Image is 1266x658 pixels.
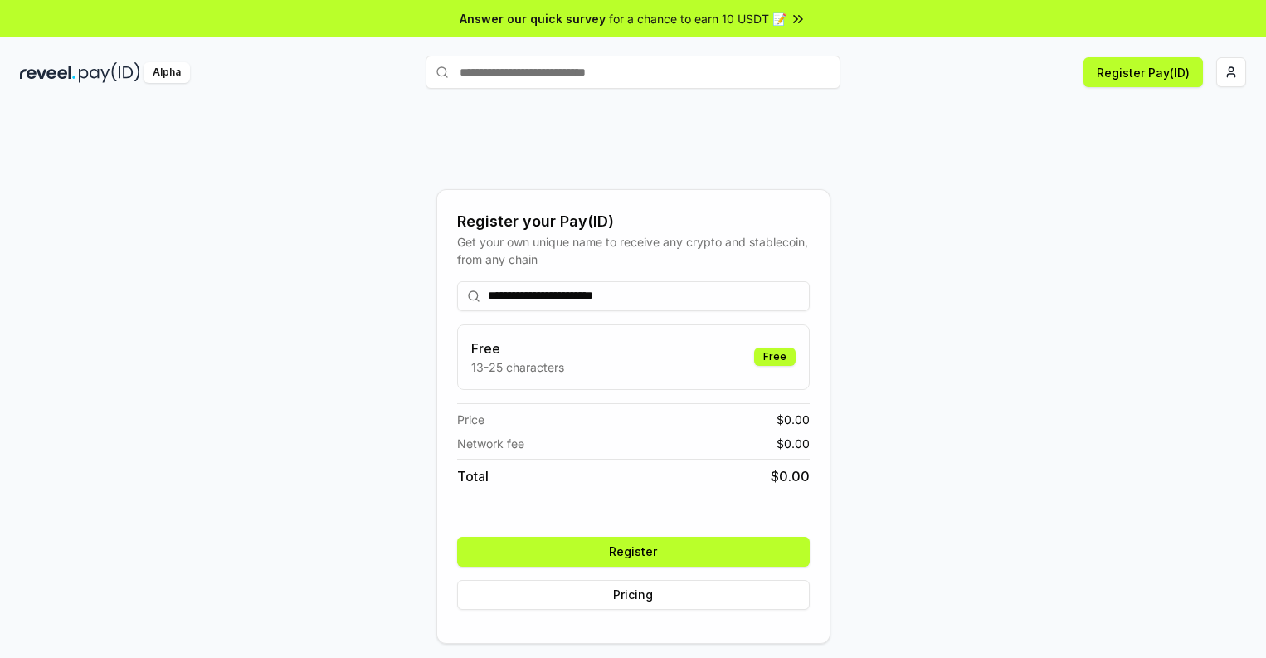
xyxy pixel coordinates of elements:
[609,10,786,27] span: for a chance to earn 10 USDT 📝
[471,358,564,376] p: 13-25 characters
[754,348,796,366] div: Free
[771,466,810,486] span: $ 0.00
[457,537,810,567] button: Register
[777,411,810,428] span: $ 0.00
[1083,57,1203,87] button: Register Pay(ID)
[777,435,810,452] span: $ 0.00
[20,62,75,83] img: reveel_dark
[79,62,140,83] img: pay_id
[471,339,564,358] h3: Free
[144,62,190,83] div: Alpha
[457,580,810,610] button: Pricing
[457,233,810,268] div: Get your own unique name to receive any crypto and stablecoin, from any chain
[457,411,484,428] span: Price
[457,435,524,452] span: Network fee
[460,10,606,27] span: Answer our quick survey
[457,466,489,486] span: Total
[457,210,810,233] div: Register your Pay(ID)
